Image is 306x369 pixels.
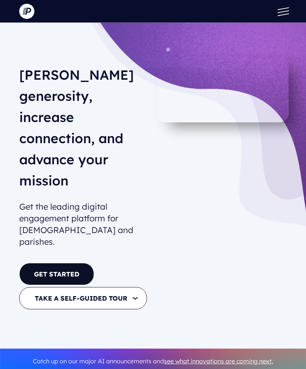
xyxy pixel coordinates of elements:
[164,357,273,365] a: see what innovations are coming next.
[19,263,94,285] a: GET STARTED
[19,198,147,250] h2: Get the leading digital engagement platform for [DEMOGRAPHIC_DATA] and parishes.
[19,64,147,197] h1: [PERSON_NAME] generosity, increase connection, and advance your mission
[19,287,147,309] button: TAKE A SELF-GUIDED TOUR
